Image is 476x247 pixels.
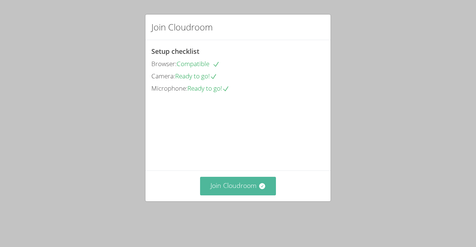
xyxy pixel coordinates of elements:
span: Camera: [151,72,175,80]
span: Ready to go! [175,72,217,80]
h2: Join Cloudroom [151,20,213,34]
span: Setup checklist [151,47,199,56]
button: Join Cloudroom [200,177,276,195]
span: Microphone: [151,84,187,92]
span: Compatible [177,59,220,68]
span: Browser: [151,59,177,68]
span: Ready to go! [187,84,229,92]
